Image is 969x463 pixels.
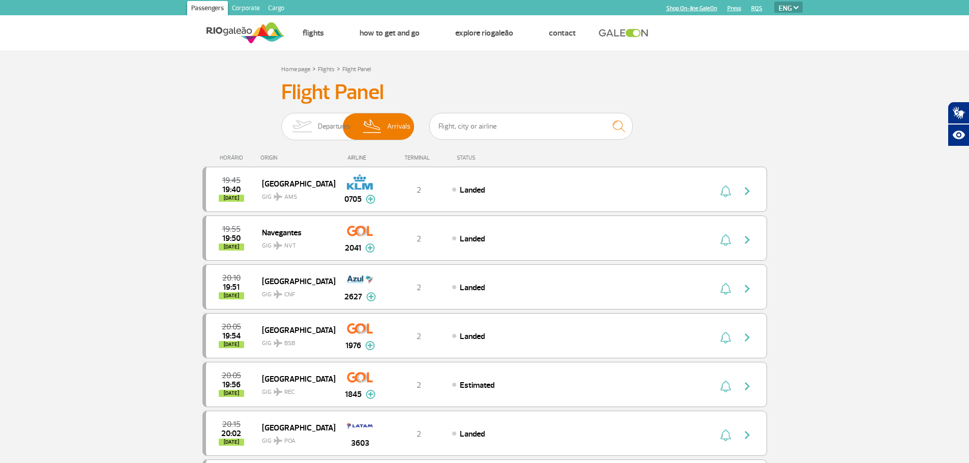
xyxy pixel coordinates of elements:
span: 2025-08-27 20:05:00 [222,372,241,379]
img: destiny_airplane.svg [274,339,282,347]
span: 2025-08-27 19:51:33 [223,284,240,291]
span: 2041 [345,242,361,254]
span: GIG [262,285,327,299]
a: Home page [281,66,310,73]
img: mais-info-painel-voo.svg [366,195,375,204]
span: [GEOGRAPHIC_DATA] [262,372,327,385]
span: 2025-08-27 20:05:00 [222,323,241,330]
span: Landed [460,331,485,342]
span: 2 [417,380,421,390]
span: 2025-08-27 20:10:00 [222,274,241,282]
span: GIG [262,236,327,251]
span: Landed [460,283,485,293]
img: sino-painel-voo.svg [720,429,731,441]
span: POA [284,437,296,446]
span: [GEOGRAPHIC_DATA] [262,274,327,288]
img: destiny_airplane.svg [274,193,282,201]
img: sino-painel-voo.svg [720,234,731,246]
a: Flight Panel [342,66,371,73]
span: 1976 [345,339,361,352]
span: 2025-08-27 19:50:42 [222,235,241,242]
img: mais-info-painel-voo.svg [365,243,375,253]
div: TERMINAL [386,155,452,161]
img: seta-direita-painel-voo.svg [741,331,753,344]
a: Shop On-line GaleOn [666,5,717,12]
a: > [337,63,340,74]
a: Cargo [264,1,288,17]
span: Landed [460,429,485,439]
span: 2 [417,234,421,244]
span: AMS [284,193,297,202]
span: 2025-08-27 19:40:06 [222,186,241,193]
img: sino-painel-voo.svg [720,283,731,295]
span: 2025-08-27 19:55:00 [222,226,241,233]
span: 2025-08-27 19:56:00 [222,381,241,388]
button: Abrir recursos assistivos. [948,124,969,146]
span: GIG [262,333,327,348]
span: Departures [318,113,350,140]
img: mais-info-painel-voo.svg [366,292,376,301]
span: GIG [262,382,327,397]
span: [GEOGRAPHIC_DATA] [262,421,327,434]
img: seta-direita-painel-voo.svg [741,283,753,295]
span: 2025-08-27 19:45:00 [222,177,241,184]
a: Press [727,5,741,12]
img: destiny_airplane.svg [274,437,282,445]
span: GIG [262,187,327,202]
img: seta-direita-painel-voo.svg [741,429,753,441]
img: slider-embarque [286,113,318,140]
span: BSB [284,339,295,348]
a: RQS [751,5,762,12]
a: Flights [318,66,335,73]
img: destiny_airplane.svg [274,388,282,396]
span: Landed [460,185,485,195]
img: sino-painel-voo.svg [720,185,731,197]
img: sino-painel-voo.svg [720,380,731,392]
span: [DATE] [219,243,244,251]
a: Passengers [187,1,228,17]
span: 2 [417,331,421,342]
a: Contact [549,28,576,38]
span: [DATE] [219,195,244,202]
span: [DATE] [219,292,244,299]
span: 2 [417,185,421,195]
span: [GEOGRAPHIC_DATA] [262,177,327,190]
div: HORÁRIO [205,155,261,161]
a: How to get and go [360,28,420,38]
a: Explore RIOgaleão [455,28,513,38]
img: mais-info-painel-voo.svg [365,341,375,350]
span: 2025-08-27 20:02:00 [221,430,241,437]
div: Plugin de acessibilidade da Hand Talk. [948,102,969,146]
a: Flights [303,28,324,38]
span: 3603 [351,437,369,449]
img: seta-direita-painel-voo.svg [741,185,753,197]
div: STATUS [452,155,535,161]
h3: Flight Panel [281,80,688,105]
span: 2 [417,429,421,439]
span: [DATE] [219,390,244,397]
span: NVT [284,241,296,251]
span: Arrivals [387,113,410,140]
a: Corporate [228,1,264,17]
a: > [312,63,316,74]
img: sino-painel-voo.svg [720,331,731,344]
span: Estimated [460,380,494,390]
button: Abrir tradutor de língua de sinais. [948,102,969,124]
img: destiny_airplane.svg [274,241,282,250]
span: 2025-08-27 20:15:00 [222,421,241,428]
img: destiny_airplane.svg [274,290,282,298]
span: 2025-08-27 19:54:51 [222,332,241,339]
img: seta-direita-painel-voo.svg [741,234,753,246]
img: mais-info-painel-voo.svg [366,390,375,399]
span: 1845 [345,388,362,400]
span: CNF [284,290,295,299]
img: slider-desembarque [358,113,388,140]
div: AIRLINE [335,155,386,161]
span: 0705 [344,193,362,205]
span: [DATE] [219,341,244,348]
span: Landed [460,234,485,244]
span: [DATE] [219,439,244,446]
span: GIG [262,431,327,446]
img: seta-direita-painel-voo.svg [741,380,753,392]
span: 2627 [344,291,362,303]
